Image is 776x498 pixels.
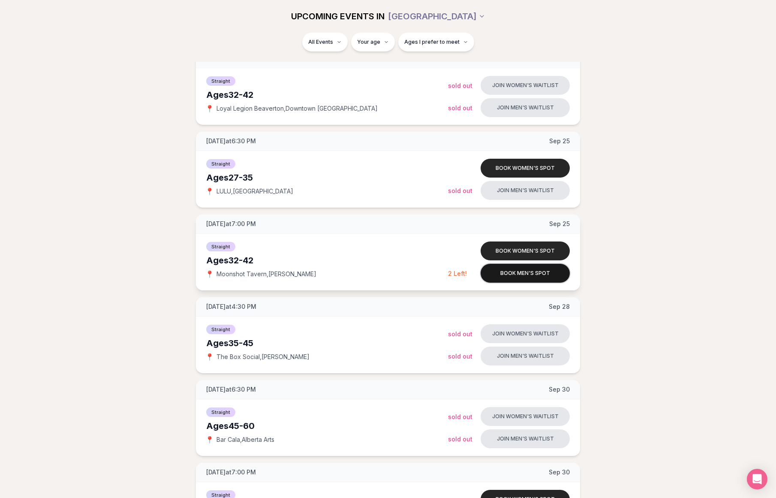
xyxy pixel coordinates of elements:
[206,220,256,228] span: [DATE] at 7:00 PM
[481,76,570,95] button: Join women's waitlist
[206,89,448,101] div: Ages 32-42
[206,325,235,334] span: Straight
[448,353,472,360] span: Sold Out
[448,82,472,89] span: Sold Out
[291,10,385,22] span: UPCOMING EVENTS IN
[398,33,474,51] button: Ages I prefer to meet
[404,39,460,45] span: Ages I prefer to meet
[206,353,213,360] span: 📍
[747,469,767,489] div: Open Intercom Messenger
[308,39,333,45] span: All Events
[549,302,570,311] span: Sep 28
[206,436,213,443] span: 📍
[481,241,570,260] button: Book women's spot
[481,159,570,178] button: Book women's spot
[206,271,213,278] span: 📍
[549,137,570,145] span: Sep 25
[549,468,570,477] span: Sep 30
[217,104,378,113] span: Loyal Legion Beaverton , Downtown [GEOGRAPHIC_DATA]
[206,385,256,394] span: [DATE] at 6:30 PM
[217,435,274,444] span: Bar Cala , Alberta Arts
[206,468,256,477] span: [DATE] at 7:00 PM
[448,413,472,420] span: Sold Out
[217,353,310,361] span: The Box Social , [PERSON_NAME]
[206,137,256,145] span: [DATE] at 6:30 PM
[481,264,570,283] button: Book men's spot
[206,407,235,417] span: Straight
[481,98,570,117] button: Join men's waitlist
[206,188,213,195] span: 📍
[448,435,472,443] span: Sold Out
[351,33,395,51] button: Your age
[206,420,448,432] div: Ages 45-60
[206,337,448,349] div: Ages 35-45
[481,181,570,200] button: Join men's waitlist
[481,347,570,365] button: Join men's waitlist
[549,385,570,394] span: Sep 30
[206,242,235,251] span: Straight
[448,330,472,338] span: Sold Out
[481,429,570,448] button: Join men's waitlist
[206,172,448,184] div: Ages 27-35
[549,220,570,228] span: Sep 25
[302,33,348,51] button: All Events
[481,324,570,343] button: Join women's waitlist
[448,270,467,277] span: 2 Left!
[217,187,293,196] span: LULU , [GEOGRAPHIC_DATA]
[206,76,235,86] span: Straight
[206,105,213,112] span: 📍
[448,187,472,194] span: Sold Out
[388,7,485,26] button: [GEOGRAPHIC_DATA]
[206,159,235,169] span: Straight
[357,39,380,45] span: Your age
[481,407,570,426] button: Join women's waitlist
[448,104,472,112] span: Sold Out
[206,254,448,266] div: Ages 32-42
[217,270,316,278] span: Moonshot Tavern , [PERSON_NAME]
[206,302,256,311] span: [DATE] at 4:30 PM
